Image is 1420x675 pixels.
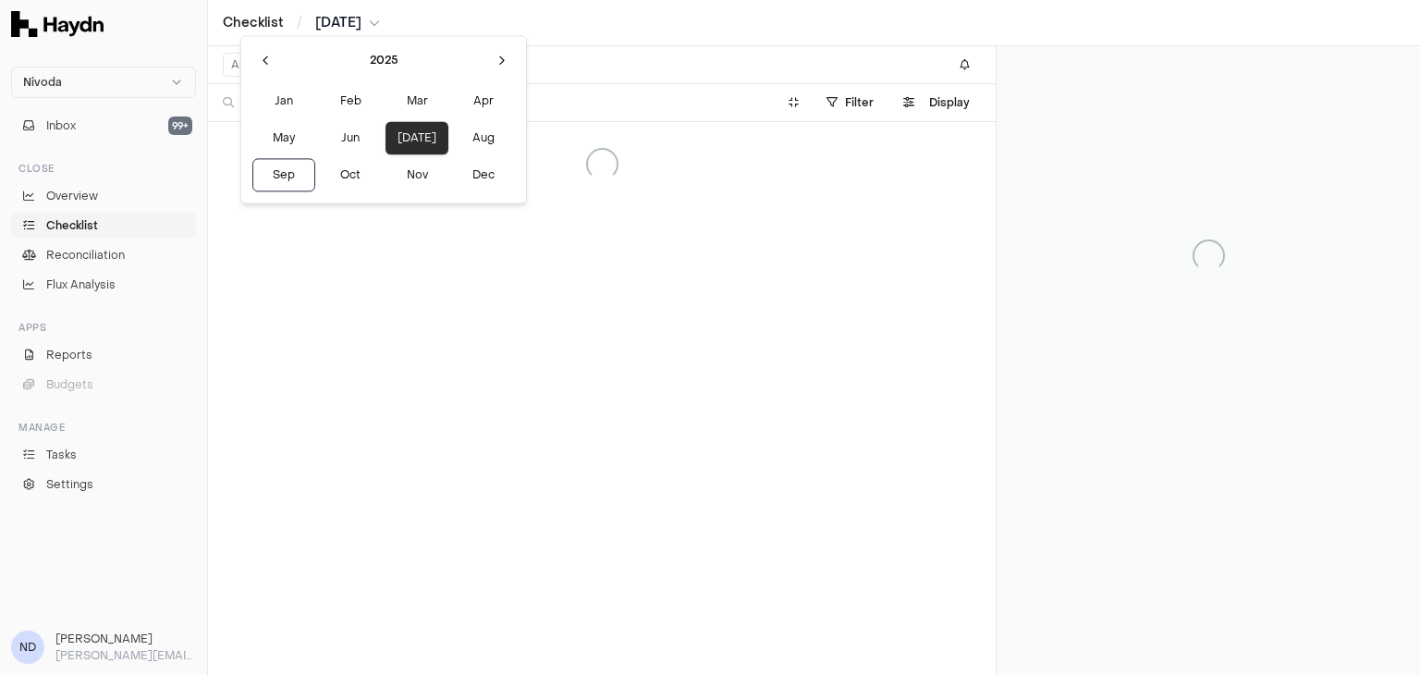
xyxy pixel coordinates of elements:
button: Jan [252,84,315,117]
button: Feb [319,84,382,117]
button: Sep [252,158,315,191]
button: Aug [452,121,515,154]
button: [DATE] [386,121,448,154]
button: Apr [452,84,515,117]
button: Dec [452,158,515,191]
button: Nov [386,158,448,191]
button: Oct [319,158,382,191]
span: 2025 [370,52,398,68]
button: Mar [386,84,448,117]
button: Jun [319,121,382,154]
button: May [252,121,315,154]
